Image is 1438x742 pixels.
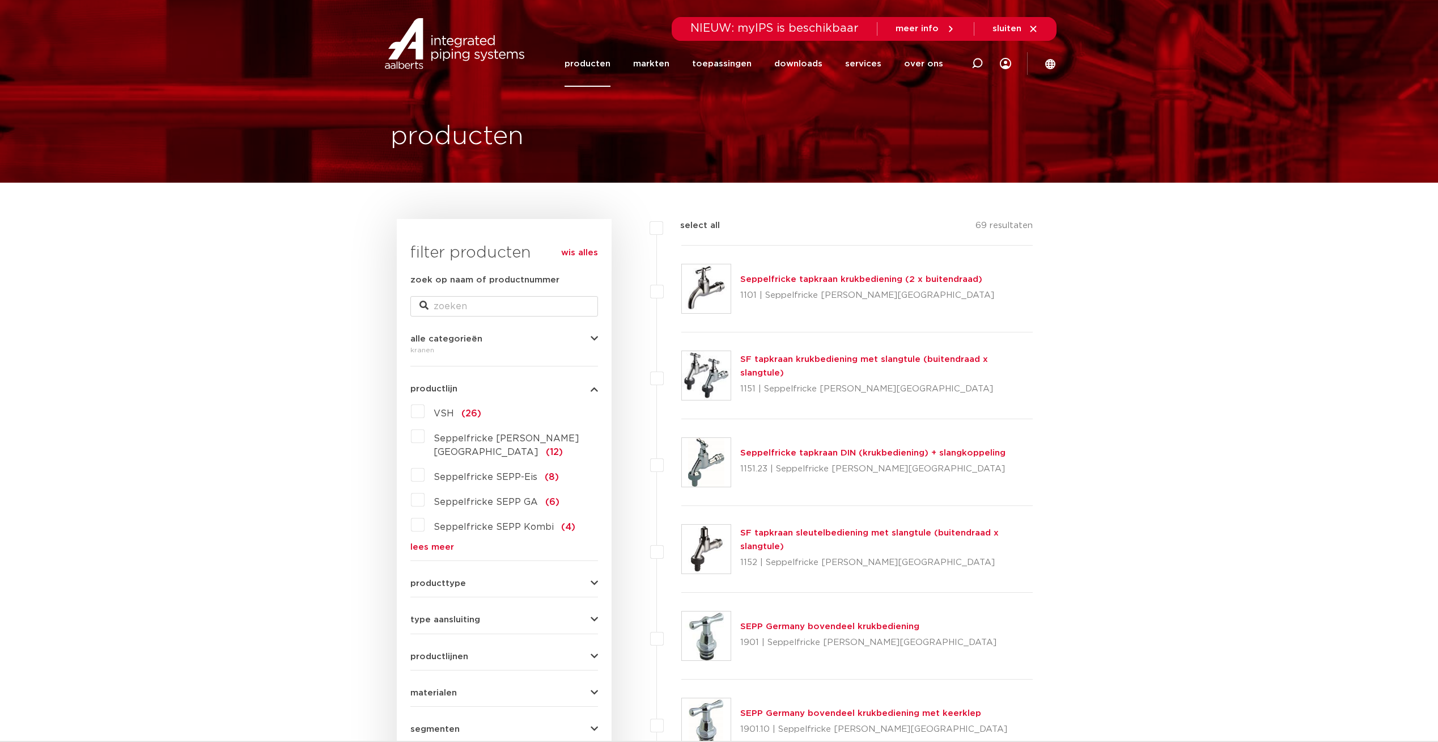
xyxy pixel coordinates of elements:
[663,219,720,233] label: select all
[896,24,956,34] a: meer info
[565,41,610,87] a: producten
[410,296,598,317] input: zoeken
[692,41,752,87] a: toepassingen
[434,473,537,482] span: Seppelfricke SEPP-Eis
[410,615,598,624] button: type aansluiting
[740,529,999,551] a: SF tapkraan sleutelbediening met slangtule (buitendraad x slangtule)
[896,24,939,33] span: meer info
[774,41,822,87] a: downloads
[461,409,481,418] span: (26)
[690,23,859,34] span: NIEUW: myIPS is beschikbaar
[410,652,598,661] button: productlijnen
[682,438,731,487] img: Thumbnail for Seppelfricke tapkraan DIN (krukbediening) + slangkoppeling
[545,498,559,507] span: (6)
[410,385,457,393] span: productlijn
[975,219,1033,237] p: 69 resultaten
[740,275,982,284] a: Seppelfricke tapkraan krukbediening (2 x buitendraad)
[410,335,598,343] button: alle categorieën
[410,725,598,733] button: segmenten
[410,242,598,264] h3: filter producten
[992,24,1038,34] a: sluiten
[410,689,457,697] span: materialen
[740,622,919,631] a: SEPP Germany bovendeel krukbediening
[410,335,482,343] span: alle categorieën
[434,498,538,507] span: Seppelfricke SEPP GA
[740,554,1033,572] p: 1152 | Seppelfricke [PERSON_NAME][GEOGRAPHIC_DATA]
[434,522,554,532] span: Seppelfricke SEPP Kombi
[561,522,575,532] span: (4)
[410,579,466,588] span: producttype
[845,41,881,87] a: services
[391,119,524,155] h1: producten
[410,615,480,624] span: type aansluiting
[410,579,598,588] button: producttype
[740,449,1006,457] a: Seppelfricke tapkraan DIN (krukbediening) + slangkoppeling
[740,460,1006,478] p: 1151.23 | Seppelfricke [PERSON_NAME][GEOGRAPHIC_DATA]
[682,612,731,660] img: Thumbnail for SEPP Germany bovendeel krukbediening
[740,380,1033,398] p: 1151 | Seppelfricke [PERSON_NAME][GEOGRAPHIC_DATA]
[546,448,563,457] span: (12)
[545,473,559,482] span: (8)
[410,273,559,287] label: zoek op naam of productnummer
[410,543,598,551] a: lees meer
[410,652,468,661] span: productlijnen
[633,41,669,87] a: markten
[410,689,598,697] button: materialen
[1000,41,1011,87] div: my IPS
[682,525,731,574] img: Thumbnail for SF tapkraan sleutelbediening met slangtule (buitendraad x slangtule)
[740,720,1007,739] p: 1901.10 | Seppelfricke [PERSON_NAME][GEOGRAPHIC_DATA]
[410,725,460,733] span: segmenten
[740,634,996,652] p: 1901 | Seppelfricke [PERSON_NAME][GEOGRAPHIC_DATA]
[992,24,1021,33] span: sluiten
[561,246,598,260] a: wis alles
[434,434,579,457] span: Seppelfricke [PERSON_NAME][GEOGRAPHIC_DATA]
[740,286,994,305] p: 1101 | Seppelfricke [PERSON_NAME][GEOGRAPHIC_DATA]
[565,41,943,87] nav: Menu
[682,264,731,313] img: Thumbnail for Seppelfricke tapkraan krukbediening (2 x buitendraad)
[740,355,988,377] a: SF tapkraan krukbediening met slangtule (buitendraad x slangtule)
[410,343,598,357] div: kranen
[904,41,943,87] a: over ons
[434,409,454,418] span: VSH
[410,385,598,393] button: productlijn
[740,709,981,718] a: SEPP Germany bovendeel krukbediening met keerklep
[682,351,731,400] img: Thumbnail for SF tapkraan krukbediening met slangtule (buitendraad x slangtule)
